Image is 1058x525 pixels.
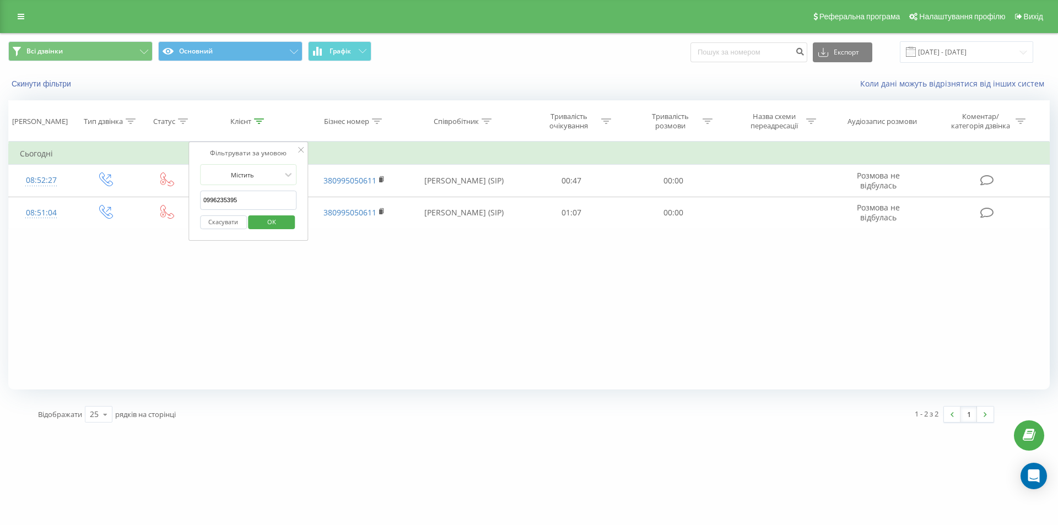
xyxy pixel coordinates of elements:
[158,41,303,61] button: Основний
[407,197,521,229] td: [PERSON_NAME] (SIP)
[744,112,803,131] div: Назва схеми переадресації
[84,117,123,126] div: Тип дзвінка
[948,112,1013,131] div: Коментар/категорія дзвінка
[1021,463,1047,489] div: Open Intercom Messenger
[12,117,68,126] div: [PERSON_NAME]
[9,143,1050,165] td: Сьогодні
[200,191,297,210] input: Введіть значення
[622,165,724,197] td: 00:00
[308,41,371,61] button: Графік
[919,12,1005,21] span: Налаштування профілю
[434,117,479,126] div: Співробітник
[8,41,153,61] button: Всі дзвінки
[960,407,977,422] a: 1
[38,409,82,419] span: Відображати
[690,42,807,62] input: Пошук за номером
[860,78,1050,89] a: Коли дані можуть відрізнятися вiд інших систем
[323,207,376,218] a: 380995050611
[521,165,622,197] td: 00:47
[323,175,376,186] a: 380995050611
[230,117,251,126] div: Клієнт
[26,47,63,56] span: Всі дзвінки
[407,165,521,197] td: [PERSON_NAME] (SIP)
[153,117,175,126] div: Статус
[819,12,900,21] span: Реферальна програма
[256,213,287,230] span: OK
[115,409,176,419] span: рядків на сторінці
[857,170,900,191] span: Розмова не відбулась
[8,79,77,89] button: Скинути фільтри
[330,47,351,55] span: Графік
[813,42,872,62] button: Експорт
[20,202,63,224] div: 08:51:04
[200,215,247,229] button: Скасувати
[521,197,622,229] td: 01:07
[200,148,297,159] div: Фільтрувати за умовою
[641,112,700,131] div: Тривалість розмови
[857,202,900,223] span: Розмова не відбулась
[324,117,369,126] div: Бізнес номер
[622,197,724,229] td: 00:00
[1024,12,1043,21] span: Вихід
[915,408,938,419] div: 1 - 2 з 2
[848,117,917,126] div: Аудіозапис розмови
[90,409,99,420] div: 25
[20,170,63,191] div: 08:52:27
[539,112,598,131] div: Тривалість очікування
[249,215,295,229] button: OK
